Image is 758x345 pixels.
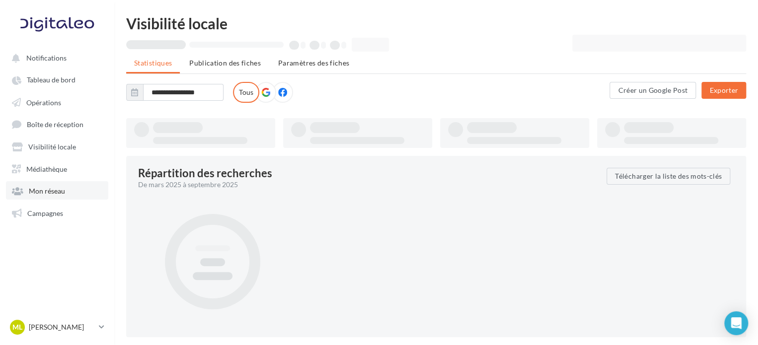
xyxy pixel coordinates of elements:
span: Médiathèque [26,164,67,173]
span: Boîte de réception [27,120,83,129]
span: Tableau de bord [27,76,76,84]
button: Télécharger la liste des mots-clés [606,168,730,185]
a: Visibilité locale [6,137,108,155]
span: Visibilité locale [28,142,76,151]
a: Campagnes [6,204,108,221]
div: De mars 2025 à septembre 2025 [138,180,599,190]
div: Répartition des recherches [138,168,272,179]
span: Campagnes [27,208,63,217]
p: [PERSON_NAME] [29,322,95,332]
a: ML [PERSON_NAME] [8,318,106,337]
button: Créer un Google Post [609,82,696,99]
button: Notifications [6,49,104,67]
div: Open Intercom Messenger [724,311,748,335]
div: Visibilité locale [126,16,746,31]
a: Boîte de réception [6,115,108,133]
a: Tableau de bord [6,70,108,88]
a: Opérations [6,93,108,111]
label: Tous [233,82,259,103]
span: ML [12,322,22,332]
span: Mon réseau [29,187,65,195]
a: Mon réseau [6,181,108,199]
span: Notifications [26,54,67,62]
a: Médiathèque [6,159,108,177]
span: Publication des fiches [189,59,261,67]
span: Opérations [26,98,61,106]
span: Paramètres des fiches [278,59,349,67]
button: Exporter [701,82,746,99]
